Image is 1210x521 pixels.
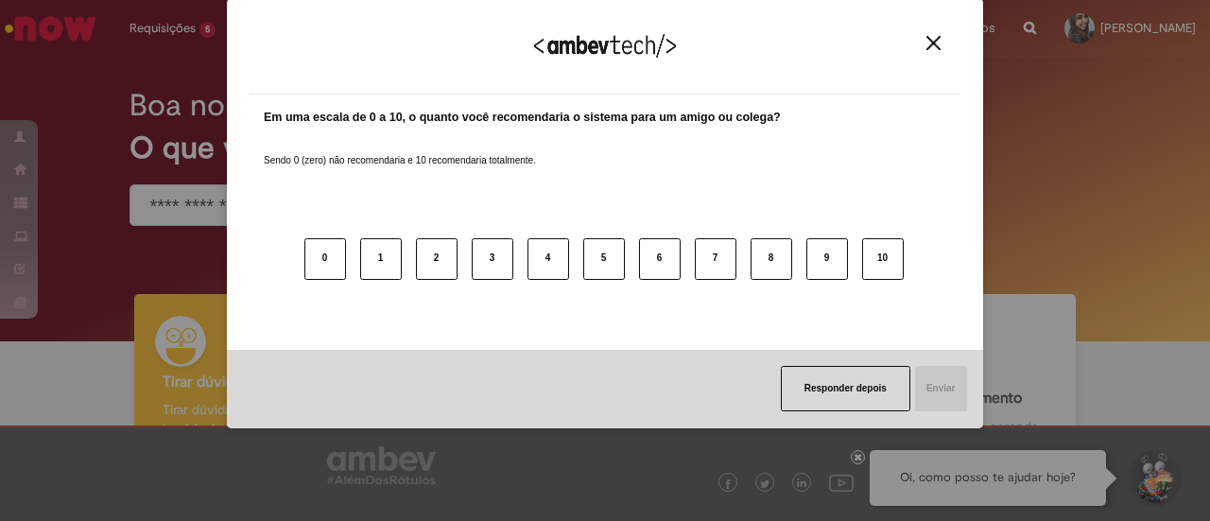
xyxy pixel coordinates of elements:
img: Logo Ambevtech [534,34,676,58]
button: 4 [527,238,569,280]
button: 6 [639,238,681,280]
button: 9 [806,238,848,280]
button: Responder depois [781,366,910,411]
img: Close [926,36,941,50]
button: 8 [751,238,792,280]
button: 2 [416,238,458,280]
button: 7 [695,238,736,280]
button: 3 [472,238,513,280]
button: 0 [304,238,346,280]
label: Em uma escala de 0 a 10, o quanto você recomendaria o sistema para um amigo ou colega? [264,109,781,127]
button: 1 [360,238,402,280]
button: 5 [583,238,625,280]
button: Close [921,35,946,51]
button: 10 [862,238,904,280]
label: Sendo 0 (zero) não recomendaria e 10 recomendaria totalmente. [264,131,536,167]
